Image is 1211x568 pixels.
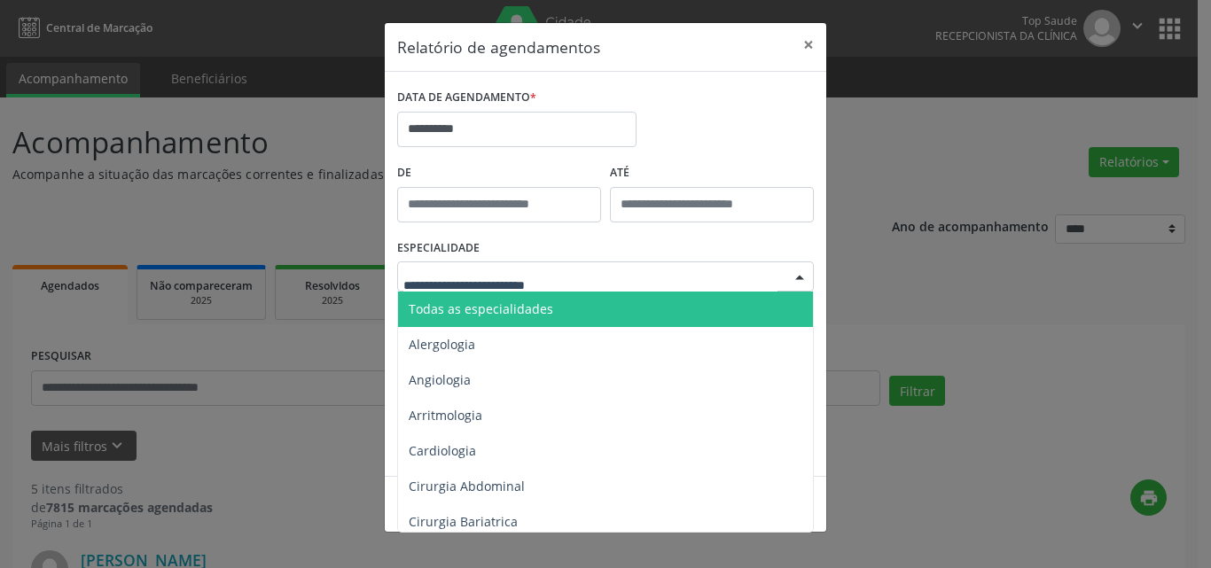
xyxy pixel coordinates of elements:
span: Arritmologia [409,407,482,424]
span: Cirurgia Abdominal [409,478,525,494]
button: Close [791,23,826,66]
label: De [397,160,601,187]
span: Alergologia [409,336,475,353]
h5: Relatório de agendamentos [397,35,600,58]
label: ESPECIALIDADE [397,235,480,262]
span: Todas as especialidades [409,300,553,317]
label: ATÉ [610,160,814,187]
label: DATA DE AGENDAMENTO [397,84,536,112]
span: Cirurgia Bariatrica [409,513,518,530]
span: Angiologia [409,371,471,388]
span: Cardiologia [409,442,476,459]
